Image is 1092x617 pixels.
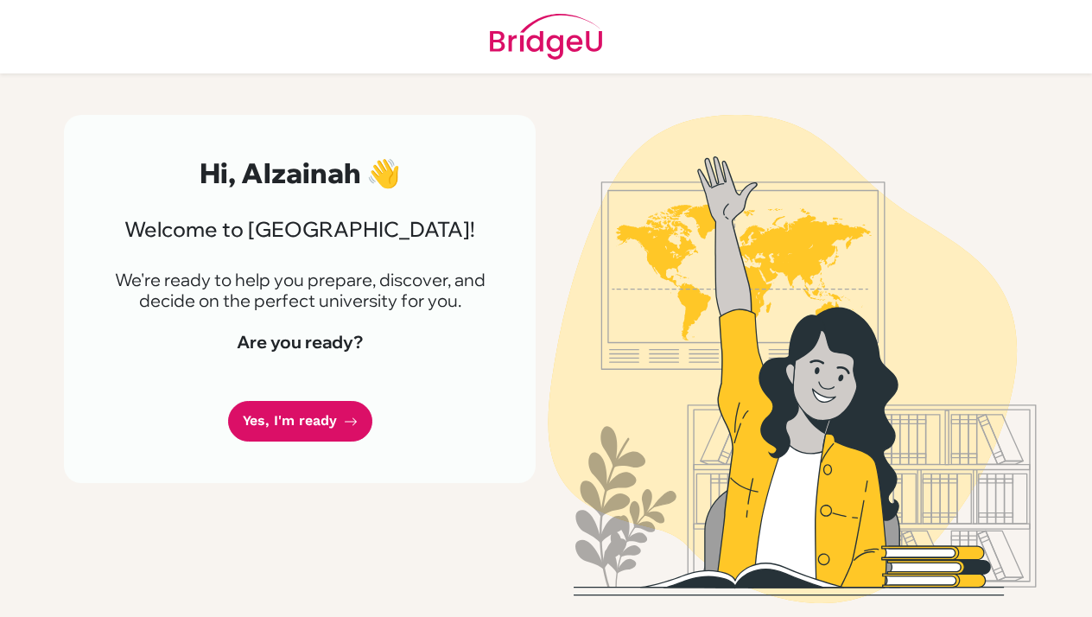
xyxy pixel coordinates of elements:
h4: Are you ready? [105,332,494,353]
p: We're ready to help you prepare, discover, and decide on the perfect university for you. [105,270,494,311]
a: Yes, I'm ready [228,401,372,442]
h2: Hi, Alzainah 👋 [105,156,494,189]
h3: Welcome to [GEOGRAPHIC_DATA]! [105,217,494,242]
